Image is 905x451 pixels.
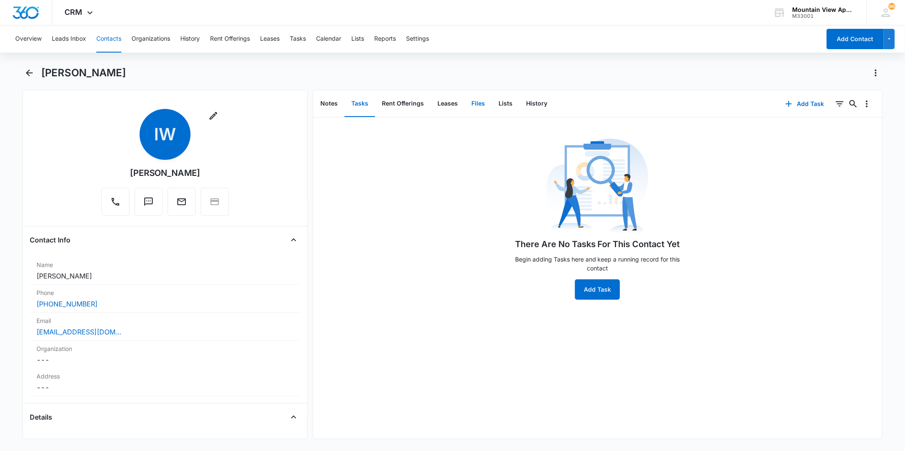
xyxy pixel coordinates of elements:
dd: --- [36,355,293,365]
button: Reports [374,25,396,53]
button: Notes [314,91,345,117]
button: Add Task [777,94,833,114]
button: Filters [833,97,846,111]
button: Files [465,91,492,117]
span: CRM [65,8,83,17]
span: IW [140,109,191,160]
button: Calendar [316,25,341,53]
div: notifications count [888,3,895,10]
button: Close [287,410,300,424]
div: Email[EMAIL_ADDRESS][DOMAIN_NAME] [30,313,300,341]
div: Name[PERSON_NAME] [30,257,300,285]
p: Begin adding Tasks here and keep a running record for this contact [508,255,686,273]
button: Back [22,66,36,80]
dd: --- [36,382,293,393]
label: Address [36,372,293,381]
span: 96 [888,3,895,10]
button: History [519,91,554,117]
button: Overflow Menu [860,97,874,111]
div: Organization--- [30,341,300,368]
button: Call [101,188,129,216]
h1: There Are No Tasks For This Contact Yet [515,238,680,251]
button: Rent Offerings [210,25,250,53]
button: Text [134,188,163,216]
button: Rent Offerings [375,91,431,117]
label: Phone [36,288,293,297]
a: [PHONE_NUMBER] [36,299,98,309]
img: No Data [546,136,648,238]
a: [EMAIL_ADDRESS][DOMAIN_NAME] [36,327,121,337]
h4: Contact Info [30,235,70,245]
div: Phone[PHONE_NUMBER] [30,285,300,313]
button: Close [287,233,300,247]
button: Leases [260,25,280,53]
button: Add Contact [827,29,884,49]
dd: [PERSON_NAME] [36,271,293,281]
a: Email [168,201,196,208]
label: Email [36,316,293,325]
button: Add Task [575,279,620,300]
button: Search... [846,97,860,111]
label: Source [36,437,293,446]
button: Overview [15,25,42,53]
button: History [180,25,200,53]
div: [PERSON_NAME] [130,167,201,179]
button: Lists [492,91,519,117]
h1: [PERSON_NAME] [41,67,126,79]
button: Lists [351,25,364,53]
button: Actions [869,66,883,80]
h4: Details [30,412,52,422]
button: Tasks [345,91,375,117]
button: Organizations [132,25,170,53]
a: Call [101,201,129,208]
div: Address--- [30,368,300,396]
button: Leads Inbox [52,25,86,53]
button: Email [168,188,196,216]
div: account id [792,13,854,19]
a: Text [134,201,163,208]
div: account name [792,6,854,13]
label: Organization [36,344,293,353]
label: Name [36,260,293,269]
button: Settings [406,25,429,53]
button: Leases [431,91,465,117]
button: Tasks [290,25,306,53]
button: Contacts [96,25,121,53]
